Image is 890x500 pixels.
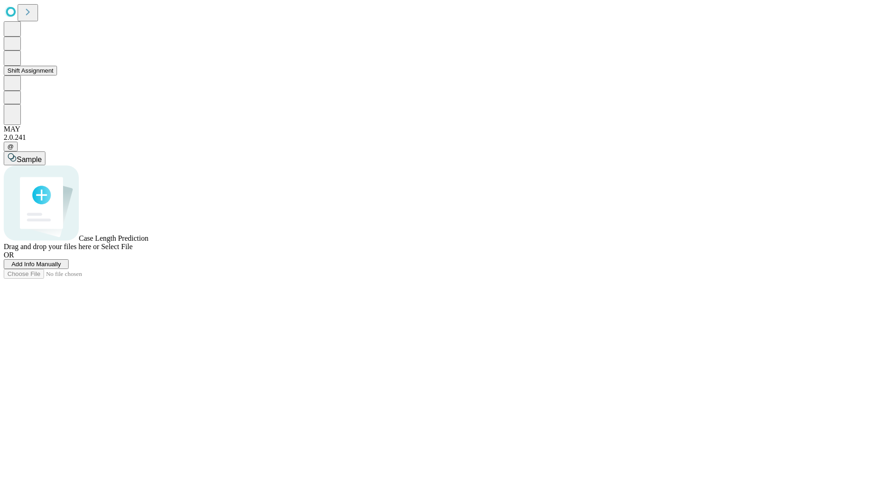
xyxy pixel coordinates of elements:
[101,243,133,250] span: Select File
[4,243,99,250] span: Drag and drop your files here or
[12,261,61,268] span: Add Info Manually
[4,125,886,133] div: MAY
[7,143,14,150] span: @
[4,251,14,259] span: OR
[4,133,886,142] div: 2.0.241
[4,66,57,75] button: Shift Assignment
[17,156,42,163] span: Sample
[4,142,18,151] button: @
[79,234,148,242] span: Case Length Prediction
[4,259,69,269] button: Add Info Manually
[4,151,45,165] button: Sample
